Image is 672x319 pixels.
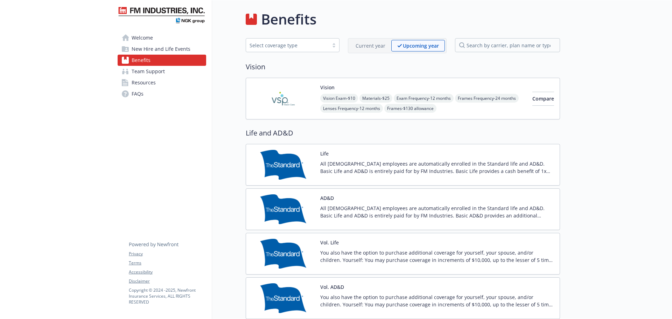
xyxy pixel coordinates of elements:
p: You also have the option to purchase additional coverage for yourself, your spouse, and/or childr... [320,293,554,308]
h2: Vision [246,62,560,72]
img: Standard Insurance Company carrier logo [252,194,315,224]
span: Materials - $25 [359,94,392,103]
button: Vol. AD&D [320,283,344,291]
img: Vision Service Plan carrier logo [252,84,315,113]
button: Compare [532,92,554,106]
img: Standard Insurance Company carrier logo [252,239,315,269]
button: Life [320,150,329,157]
span: Team Support [132,66,165,77]
input: search by carrier, plan name or type [455,38,560,52]
a: Disclaimer [129,278,206,284]
span: New Hire and Life Events [132,43,190,55]
h1: Benefits [261,9,316,30]
p: Upcoming year [403,42,439,49]
div: Select coverage type [250,42,325,49]
a: Resources [118,77,206,88]
p: All [DEMOGRAPHIC_DATA] employees are automatically enrolled in the Standard life and AD&D. Basic ... [320,204,554,219]
img: Standard Insurance Company carrier logo [252,150,315,180]
a: Accessibility [129,269,206,275]
a: Team Support [118,66,206,77]
p: Current year [356,42,385,49]
span: Benefits [132,55,150,66]
span: FAQs [132,88,143,99]
p: All [DEMOGRAPHIC_DATA] employees are automatically enrolled in the Standard life and AD&D. Basic ... [320,160,554,175]
button: AD&D [320,194,334,202]
span: Exam Frequency - 12 months [394,94,454,103]
a: Terms [129,260,206,266]
span: Frames Frequency - 24 months [455,94,519,103]
button: Vision [320,84,335,91]
span: Lenses Frequency - 12 months [320,104,383,113]
a: Privacy [129,251,206,257]
span: Welcome [132,32,153,43]
span: Vision Exam - $10 [320,94,358,103]
a: Welcome [118,32,206,43]
img: Standard Insurance Company carrier logo [252,283,315,313]
a: Benefits [118,55,206,66]
h2: Life and AD&D [246,128,560,138]
button: Vol. Life [320,239,339,246]
span: Resources [132,77,156,88]
a: FAQs [118,88,206,99]
p: Copyright © 2024 - 2025 , Newfront Insurance Services, ALL RIGHTS RESERVED [129,287,206,305]
a: New Hire and Life Events [118,43,206,55]
span: Compare [532,95,554,102]
p: You also have the option to purchase additional coverage for yourself, your spouse, and/or childr... [320,249,554,264]
span: Frames - $130 allowance [384,104,436,113]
